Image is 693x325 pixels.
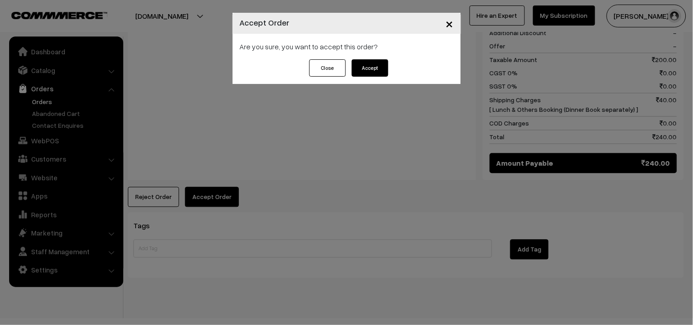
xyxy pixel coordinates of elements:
[446,15,454,31] span: ×
[439,9,461,37] button: Close
[233,34,461,59] div: Are you sure, you want to accept this order?
[309,59,346,77] button: Close
[352,59,388,77] button: Accept
[240,16,290,29] h4: Accept Order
